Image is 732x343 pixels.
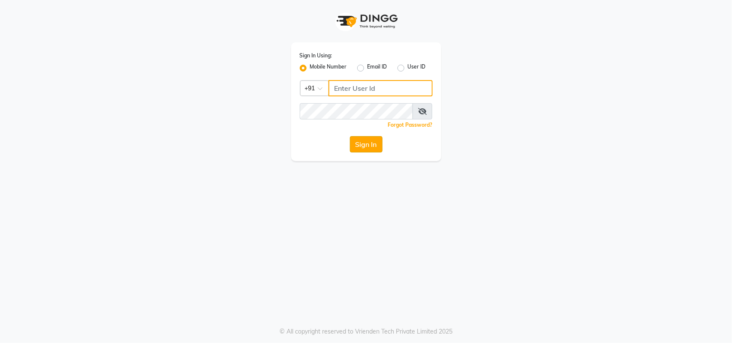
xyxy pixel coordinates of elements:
[310,63,347,73] label: Mobile Number
[350,136,383,152] button: Sign In
[408,63,426,73] label: User ID
[368,63,387,73] label: Email ID
[300,52,332,60] label: Sign In Using:
[388,122,433,128] a: Forgot Password?
[332,9,401,34] img: logo1.svg
[300,103,413,119] input: Username
[328,80,433,96] input: Username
